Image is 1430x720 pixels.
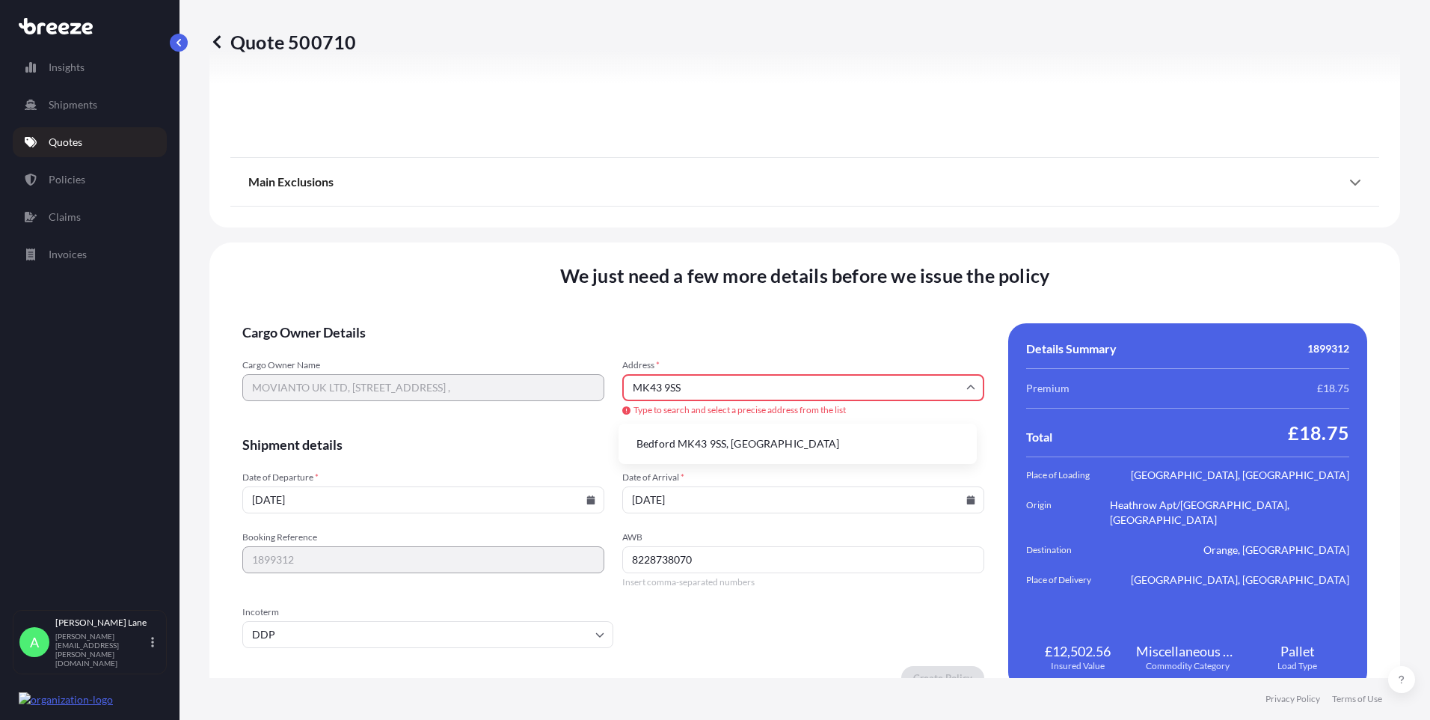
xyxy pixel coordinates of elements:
[622,404,984,416] span: Type to search and select a precise address from the list
[49,172,85,187] p: Policies
[1317,381,1349,396] span: £18.75
[1280,642,1315,660] span: Pallet
[242,436,984,454] span: Shipment details
[13,202,167,232] a: Claims
[242,472,604,483] span: Date of Departure
[1146,660,1230,672] span: Commodity Category
[242,486,604,513] input: dd/mm/yyyy
[1026,468,1110,483] span: Place of Loading
[560,263,1050,287] span: We just need a few more details before we issue the policy
[49,97,97,112] p: Shipments
[1051,660,1105,672] span: Insured Value
[1026,543,1110,558] span: Destination
[1131,468,1349,483] span: [GEOGRAPHIC_DATA], [GEOGRAPHIC_DATA]
[622,531,984,543] span: AWB
[1277,660,1317,672] span: Load Type
[248,174,334,189] span: Main Exclusions
[1110,498,1349,528] span: Heathrow Apt/[GEOGRAPHIC_DATA], [GEOGRAPHIC_DATA]
[622,546,984,573] input: Number1, number2,...
[242,323,984,341] span: Cargo Owner Details
[913,671,972,686] p: Create Policy
[55,617,148,629] p: [PERSON_NAME] Lane
[49,135,82,150] p: Quotes
[622,576,984,588] span: Insert comma-separated numbers
[1307,341,1349,356] span: 1899312
[622,374,984,401] input: Cargo owner address
[1332,693,1382,705] a: Terms of Use
[242,359,604,371] span: Cargo Owner Name
[19,692,113,707] img: organization-logo
[13,240,167,269] a: Invoices
[49,60,85,75] p: Insights
[30,635,39,650] span: A
[1026,498,1110,528] span: Origin
[1045,642,1111,660] span: £12,502.56
[242,621,613,648] input: Select...
[242,606,613,618] span: Incoterm
[901,666,984,690] button: Create Policy
[13,127,167,157] a: Quotes
[1203,543,1349,558] span: Orange, [GEOGRAPHIC_DATA]
[13,90,167,120] a: Shipments
[242,546,604,573] input: Your internal reference
[1136,642,1240,660] span: Miscellaneous Manufactured Articles
[625,430,971,458] li: Bedford MK43 9SS, [GEOGRAPHIC_DATA]
[209,30,356,54] p: Quote 500710
[1265,693,1320,705] a: Privacy Policy
[1288,421,1349,445] span: £18.75
[49,247,87,262] p: Invoices
[1026,341,1117,356] span: Details Summary
[13,165,167,195] a: Policies
[1131,573,1349,588] span: [GEOGRAPHIC_DATA], [GEOGRAPHIC_DATA]
[13,52,167,82] a: Insights
[622,359,984,371] span: Address
[1026,381,1070,396] span: Premium
[1026,573,1110,588] span: Place of Delivery
[248,164,1361,200] div: Main Exclusions
[242,531,604,543] span: Booking Reference
[622,486,984,513] input: dd/mm/yyyy
[55,632,148,668] p: [PERSON_NAME][EMAIL_ADDRESS][PERSON_NAME][DOMAIN_NAME]
[1026,430,1052,445] span: Total
[622,472,984,483] span: Date of Arrival
[49,210,81,225] p: Claims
